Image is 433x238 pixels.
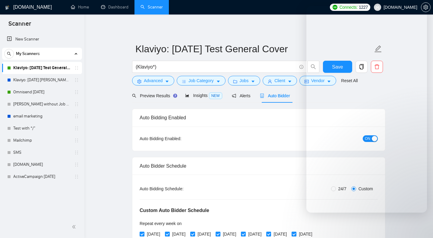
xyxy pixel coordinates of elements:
a: setting [421,5,431,10]
span: caret-down [251,79,255,84]
span: holder [74,66,79,70]
a: email marketing [13,110,71,122]
span: info-circle [299,65,303,69]
span: Auto Bidder [260,93,290,98]
span: holder [74,162,79,167]
span: Repeat every week on [140,221,182,226]
span: caret-down [216,79,220,84]
span: folder [233,79,237,84]
span: robot [260,94,264,98]
a: Omnisend [DATE] [13,86,71,98]
a: [DOMAIN_NAME] [13,159,71,171]
a: Mailchimp [13,134,71,146]
span: search [132,94,136,98]
span: double-left [72,224,78,230]
div: Auto Bidder Schedule [140,157,378,175]
span: [DATE] [220,231,239,237]
span: Scanner [4,19,36,32]
button: idcardVendorcaret-down [299,76,336,85]
span: holder [74,114,79,119]
input: Scanner name... [135,41,373,56]
button: setting [421,2,431,12]
span: bars [182,79,186,84]
span: holder [74,126,79,131]
img: logo [5,3,9,12]
div: Auto Bidding Schedule: [140,185,219,192]
button: search [4,49,14,59]
img: upwork-logo.png [333,5,337,10]
span: notification [232,94,236,98]
span: setting [421,5,430,10]
div: Tooltip anchor [172,93,178,98]
a: homeHome [71,5,89,10]
a: Test with */" [13,122,71,134]
button: settingAdvancedcaret-down [132,76,174,85]
div: Auto Bidding Enabled: [140,135,219,142]
a: searchScanner [141,5,163,10]
span: My Scanners [16,48,40,60]
iframe: To enrich screen reader interactions, please activate Accessibility in Grammarly extension settings [306,6,427,213]
span: caret-down [165,79,169,84]
span: idcard [305,79,309,84]
span: Connects: [340,4,358,11]
span: NEW [209,92,222,99]
span: [DATE] [195,231,213,237]
span: user [375,5,380,9]
a: New Scanner [7,33,77,45]
span: [DATE] [296,231,314,237]
span: caret-down [288,79,292,84]
a: Klaviyo: [DATE] Test General Cover [13,62,71,74]
span: Client [274,77,285,84]
span: user [268,79,272,84]
input: Search Freelance Jobs... [136,63,297,71]
span: Alerts [232,93,251,98]
span: [DATE] [170,231,188,237]
a: [PERSON_NAME] without Job Category [13,98,71,110]
li: New Scanner [2,33,82,45]
a: SMS [13,146,71,159]
button: barsJob Categorycaret-down [177,76,225,85]
span: [DATE] [144,231,163,237]
span: holder [74,138,79,143]
span: [DATE] [271,231,289,237]
span: setting [137,79,141,84]
span: Jobs [240,77,249,84]
h5: Custom Auto Bidder Schedule [140,207,209,214]
span: search [5,52,14,56]
a: dashboardDashboard [101,5,128,10]
span: holder [74,102,79,107]
button: userClientcaret-down [263,76,297,85]
span: holder [74,174,79,179]
span: holder [74,90,79,95]
a: Klaviyo: [DATE] [PERSON_NAME] [MEDICAL_DATA] [13,74,71,86]
a: ActiveCampaign [DATE] [13,171,71,183]
span: Insights [185,93,222,98]
span: [DATE] [246,231,264,237]
span: Advanced [144,77,163,84]
span: 1227 [359,4,368,11]
span: Preview Results [132,93,175,98]
span: Job Category [188,77,213,84]
li: My Scanners [2,48,82,183]
span: holder [74,78,79,82]
iframe: Intercom live chat [412,217,427,232]
button: folderJobscaret-down [228,76,261,85]
span: area-chart [185,93,189,98]
div: Auto Bidding Enabled [140,109,378,126]
span: holder [74,150,79,155]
